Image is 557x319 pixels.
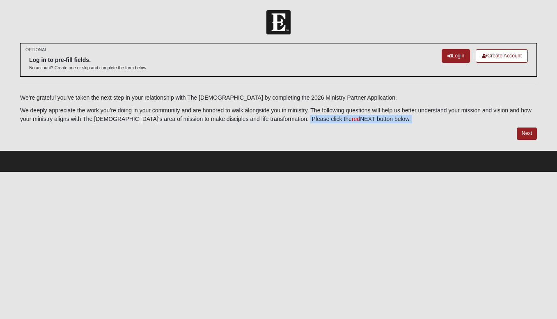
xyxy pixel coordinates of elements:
[266,10,291,34] img: Church of Eleven22 Logo
[29,65,147,71] p: No account? Create one or skip and complete the form below.
[352,116,360,122] font: red
[25,47,47,53] small: OPTIONAL
[442,49,470,63] a: Login
[20,106,537,123] p: We deeply appreciate the work you’re doing in your community and are honored to walk alongside yo...
[476,49,528,63] a: Create Account
[20,93,537,102] p: We’re grateful you’ve taken the next step in your relationship with The [DEMOGRAPHIC_DATA] by com...
[517,128,537,139] a: Next
[29,57,147,64] h6: Log in to pre-fill fields.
